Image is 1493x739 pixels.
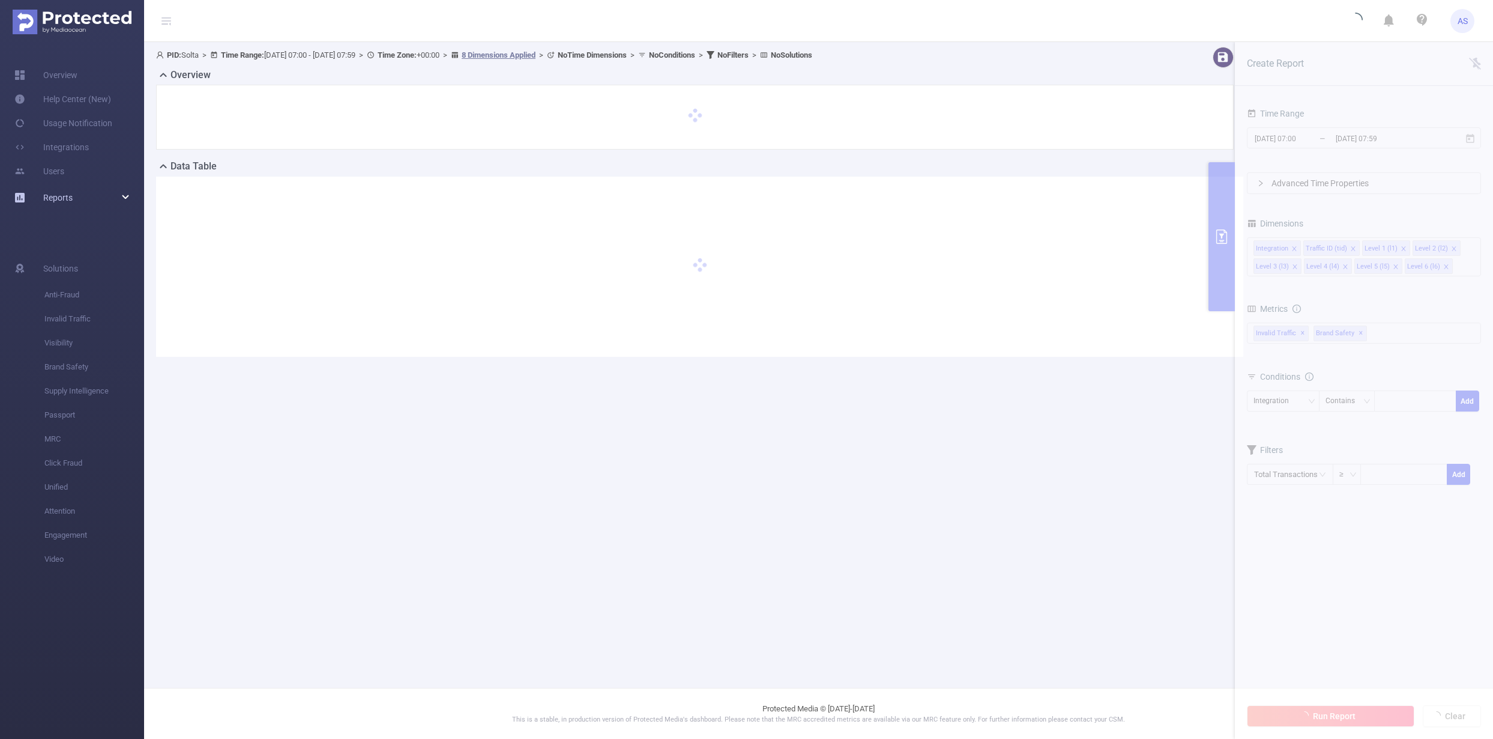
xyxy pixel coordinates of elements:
[44,331,144,355] span: Visibility
[43,193,73,202] span: Reports
[355,50,367,59] span: >
[439,50,451,59] span: >
[627,50,638,59] span: >
[44,403,144,427] span: Passport
[44,451,144,475] span: Click Fraud
[44,475,144,499] span: Unified
[43,186,73,210] a: Reports
[1348,13,1363,29] i: icon: loading
[144,688,1493,739] footer: Protected Media © [DATE]-[DATE]
[44,283,144,307] span: Anti-Fraud
[156,50,812,59] span: Solta [DATE] 07:00 - [DATE] 07:59 +00:00
[14,87,111,111] a: Help Center (New)
[44,547,144,571] span: Video
[44,427,144,451] span: MRC
[13,10,131,34] img: Protected Media
[1458,9,1468,33] span: AS
[14,135,89,159] a: Integrations
[199,50,210,59] span: >
[44,355,144,379] span: Brand Safety
[44,379,144,403] span: Supply Intelligence
[558,50,627,59] b: No Time Dimensions
[170,159,217,174] h2: Data Table
[14,111,112,135] a: Usage Notification
[535,50,547,59] span: >
[717,50,749,59] b: No Filters
[14,63,77,87] a: Overview
[43,257,78,281] span: Solutions
[44,523,144,547] span: Engagement
[221,50,264,59] b: Time Range:
[170,68,211,82] h2: Overview
[44,499,144,523] span: Attention
[462,50,535,59] u: 8 Dimensions Applied
[771,50,812,59] b: No Solutions
[695,50,707,59] span: >
[749,50,760,59] span: >
[167,50,181,59] b: PID:
[44,307,144,331] span: Invalid Traffic
[174,715,1463,725] p: This is a stable, in production version of Protected Media's dashboard. Please note that the MRC ...
[156,51,167,59] i: icon: user
[649,50,695,59] b: No Conditions
[14,159,64,183] a: Users
[378,50,417,59] b: Time Zone:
